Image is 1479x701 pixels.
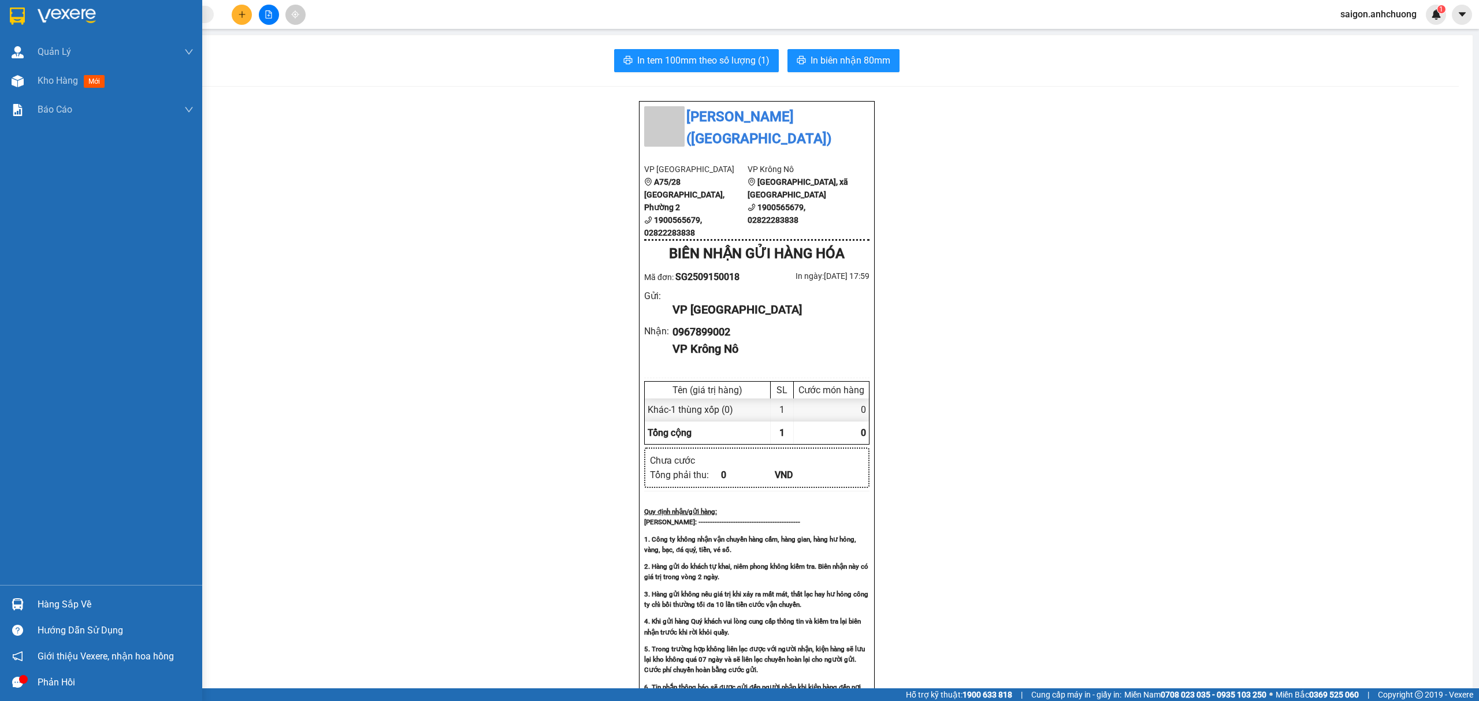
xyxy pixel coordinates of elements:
[644,270,757,284] div: Mã đơn:
[644,683,863,691] strong: 6. Tin nhắn thông báo sẽ được gửi đến người nhận khi kiện hàng đến nơi.
[644,324,672,338] div: Nhận :
[38,674,194,691] div: Phản hồi
[648,385,767,396] div: Tên (giá trị hàng)
[1452,5,1472,25] button: caret-down
[748,203,805,225] b: 1900565679, 02822283838
[1031,688,1121,701] span: Cung cấp máy in - giấy in:
[811,53,890,68] span: In biên nhận 80mm
[12,677,23,688] span: message
[38,622,194,639] div: Hướng dẫn sử dụng
[12,46,24,58] img: warehouse-icon
[1269,692,1273,697] span: ⚪️
[650,468,721,482] div: Tổng phải thu :
[757,270,869,282] div: In ngày: [DATE] 17:59
[861,427,866,438] span: 0
[80,81,154,94] li: VP Krông Nô
[6,6,168,68] li: [PERSON_NAME] ([GEOGRAPHIC_DATA])
[774,385,790,396] div: SL
[1021,688,1023,701] span: |
[259,5,279,25] button: file-add
[748,163,851,176] li: VP Krông Nô
[775,468,828,482] div: VND
[644,216,652,224] span: phone
[614,49,779,72] button: printerIn tem 100mm theo số lượng (1)
[644,106,869,150] li: [PERSON_NAME] ([GEOGRAPHIC_DATA])
[285,5,306,25] button: aim
[265,10,273,18] span: file-add
[1124,688,1266,701] span: Miền Nam
[748,203,756,211] span: phone
[644,562,868,581] strong: 2. Hàng gửi do khách tự khai, niêm phong không kiểm tra. Biên nhận này có giá trị trong vòng 2 ngày.
[12,625,23,636] span: question-circle
[644,178,652,186] span: environment
[1367,688,1369,701] span: |
[644,163,748,176] li: VP [GEOGRAPHIC_DATA]
[721,468,775,482] div: 0
[238,10,246,18] span: plus
[291,10,299,18] span: aim
[644,590,868,609] strong: 3. Hàng gửi không nêu giá trị khi xảy ra mất mát, thất lạc hay hư hỏng công ty chỉ bồi thường tối...
[12,104,24,116] img: solution-icon
[748,178,756,186] span: environment
[748,177,848,199] b: [GEOGRAPHIC_DATA], xã [GEOGRAPHIC_DATA]
[672,340,860,358] div: VP Krông Nô
[12,598,24,610] img: warehouse-icon
[1415,691,1423,699] span: copyright
[644,177,724,212] b: A75/28 [GEOGRAPHIC_DATA], Phường 2
[644,617,861,636] strong: 4. Khi gửi hàng Quý khách vui lòng cung cấp thông tin và kiểm tra lại biên nhận trước khi rời khỏ...
[38,649,174,663] span: Giới thiệu Vexere, nhận hoa hồng
[1439,5,1443,13] span: 1
[623,55,633,66] span: printer
[38,102,72,117] span: Báo cáo
[648,427,692,438] span: Tổng cộng
[644,645,865,674] strong: 5. Trong trường hợp không liên lạc được với người nhận, kiện hàng sẽ lưu lại kho không quá 07 ngà...
[10,8,25,25] img: logo-vxr
[771,398,794,421] div: 1
[963,690,1012,699] strong: 1900 633 818
[184,47,194,57] span: down
[644,535,856,554] strong: 1. Công ty không nhận vận chuyển hàng cấm, hàng gian, hàng hư hỏng, vàng, bạc, đá quý, tiền, vé số.
[184,105,194,114] span: down
[794,398,869,421] div: 0
[644,518,800,526] strong: [PERSON_NAME]: --------------------------------------------
[644,215,702,237] b: 1900565679, 02822283838
[38,75,78,86] span: Kho hàng
[1161,690,1266,699] strong: 0708 023 035 - 0935 103 250
[648,404,733,415] span: Khác - 1 thùng xốp (0)
[644,243,869,265] div: BIÊN NHẬN GỬI HÀNG HÓA
[797,385,866,396] div: Cước món hàng
[644,289,672,303] div: Gửi :
[38,44,71,59] span: Quản Lý
[1437,5,1445,13] sup: 1
[906,688,1012,701] span: Hỗ trợ kỹ thuật:
[637,53,770,68] span: In tem 100mm theo số lượng (1)
[797,55,806,66] span: printer
[1431,9,1441,20] img: icon-new-feature
[672,324,860,340] div: 0967899002
[787,49,900,72] button: printerIn biên nhận 80mm
[12,75,24,87] img: warehouse-icon
[1457,9,1467,20] span: caret-down
[12,651,23,662] span: notification
[650,453,721,468] div: Chưa cước
[672,301,860,319] div: VP [GEOGRAPHIC_DATA]
[1309,690,1359,699] strong: 0369 525 060
[1276,688,1359,701] span: Miền Bắc
[675,271,739,282] span: SG2509150018
[779,427,785,438] span: 1
[38,596,194,613] div: Hàng sắp về
[1331,7,1426,21] span: saigon.anhchuong
[84,75,105,88] span: mới
[232,5,252,25] button: plus
[6,81,80,120] li: VP [GEOGRAPHIC_DATA]
[644,506,869,517] div: Quy định nhận/gửi hàng :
